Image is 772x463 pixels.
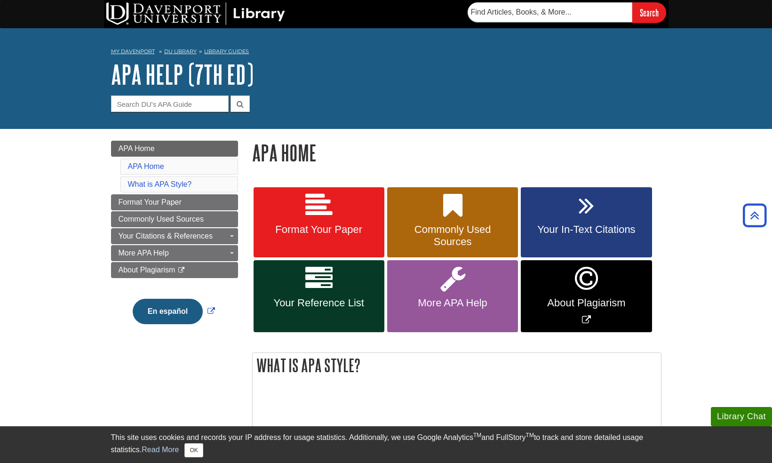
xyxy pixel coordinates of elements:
button: Close [184,443,203,457]
sup: TM [526,432,534,439]
span: More APA Help [119,249,169,257]
span: Format Your Paper [261,224,377,236]
a: Your Citations & References [111,228,238,244]
span: Commonly Used Sources [394,224,511,248]
a: Library Guides [204,48,249,55]
a: My Davenport [111,48,155,56]
a: More APA Help [387,260,518,332]
a: APA Help (7th Ed) [111,60,254,89]
input: Find Articles, Books, & More... [468,2,632,22]
a: About Plagiarism [111,262,238,278]
a: What is APA Style? [128,180,192,188]
h2: What is APA Style? [253,353,661,378]
span: APA Home [119,144,155,152]
img: DU Library [106,2,285,25]
a: DU Library [164,48,197,55]
nav: breadcrumb [111,45,661,60]
a: APA Home [128,162,164,170]
a: Link opens in new window [521,260,652,332]
h1: APA Home [252,141,661,165]
a: Commonly Used Sources [111,211,238,227]
a: Back to Top [740,209,770,222]
a: More APA Help [111,245,238,261]
button: En español [133,299,203,324]
i: This link opens in a new window [177,267,185,273]
a: Format Your Paper [111,194,238,210]
span: Format Your Paper [119,198,182,206]
a: APA Home [111,141,238,157]
a: Read More [142,446,179,454]
span: Commonly Used Sources [119,215,204,223]
span: Your Citations & References [119,232,213,240]
div: Guide Page Menu [111,141,238,340]
form: Searches DU Library's articles, books, and more [468,2,666,23]
span: More APA Help [394,297,511,309]
span: Your In-Text Citations [528,224,645,236]
a: Your In-Text Citations [521,187,652,258]
div: This site uses cookies and records your IP address for usage statistics. Additionally, we use Goo... [111,432,661,457]
sup: TM [473,432,481,439]
a: Commonly Used Sources [387,187,518,258]
span: About Plagiarism [119,266,175,274]
a: Format Your Paper [254,187,384,258]
button: Library Chat [711,407,772,426]
span: About Plagiarism [528,297,645,309]
input: Search DU's APA Guide [111,96,229,112]
span: Your Reference List [261,297,377,309]
input: Search [632,2,666,23]
a: Your Reference List [254,260,384,332]
a: Link opens in new window [130,307,217,315]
